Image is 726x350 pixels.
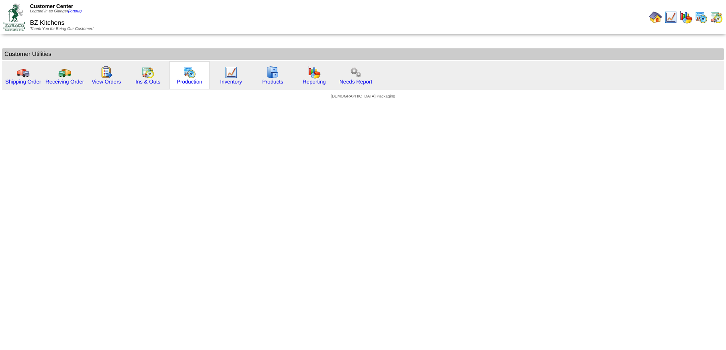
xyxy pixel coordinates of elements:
[266,66,279,79] img: cabinet.gif
[92,79,121,85] a: View Orders
[349,66,362,79] img: workflow.png
[68,9,82,14] a: (logout)
[710,11,723,24] img: calendarinout.gif
[308,66,321,79] img: graph.gif
[58,66,71,79] img: truck2.gif
[17,66,30,79] img: truck.gif
[30,27,94,31] span: Thank You for Being Our Customer!
[30,3,73,9] span: Customer Center
[142,66,154,79] img: calendarinout.gif
[664,11,677,24] img: line_graph.gif
[136,79,160,85] a: Ins & Outs
[46,79,84,85] a: Receiving Order
[331,94,395,99] span: [DEMOGRAPHIC_DATA] Packaging
[3,4,25,30] img: ZoRoCo_Logo(Green%26Foil)%20jpg.webp
[2,48,724,60] td: Customer Utilities
[183,66,196,79] img: calendarprod.gif
[680,11,692,24] img: graph.gif
[303,79,326,85] a: Reporting
[177,79,202,85] a: Production
[5,79,41,85] a: Shipping Order
[339,79,372,85] a: Needs Report
[100,66,113,79] img: workorder.gif
[695,11,708,24] img: calendarprod.gif
[649,11,662,24] img: home.gif
[220,79,242,85] a: Inventory
[30,9,82,14] span: Logged in as Glanger
[225,66,237,79] img: line_graph.gif
[30,20,64,26] span: BZ Kitchens
[262,79,283,85] a: Products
